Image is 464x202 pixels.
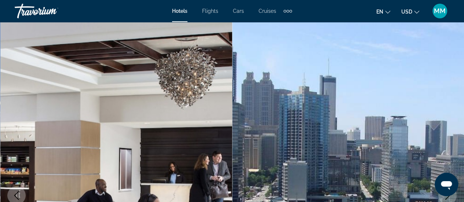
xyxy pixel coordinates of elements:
[401,9,412,15] span: USD
[202,8,218,14] a: Flights
[376,6,390,17] button: Change language
[434,7,446,15] span: MM
[376,9,383,15] span: en
[259,8,276,14] a: Cruises
[15,1,88,21] a: Travorium
[172,8,187,14] a: Hotels
[430,3,449,19] button: User Menu
[435,173,458,196] iframe: Button to launch messaging window
[401,6,419,17] button: Change currency
[233,8,244,14] a: Cars
[284,5,292,17] button: Extra navigation items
